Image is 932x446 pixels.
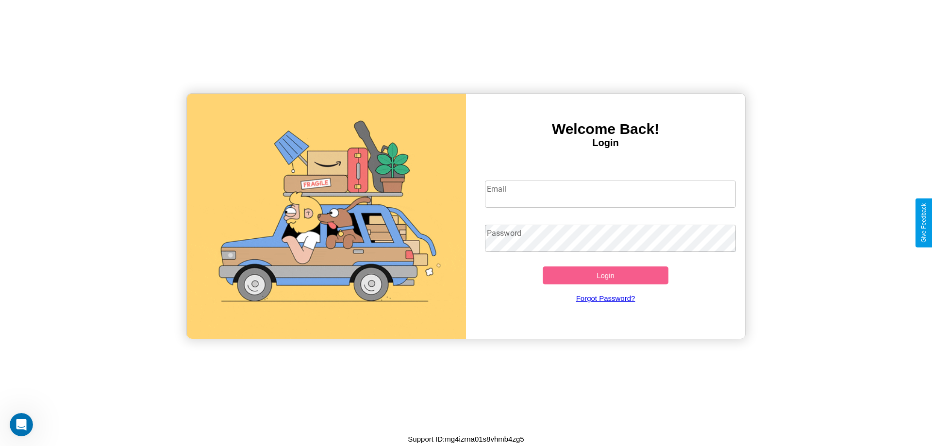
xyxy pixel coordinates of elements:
[466,137,745,149] h4: Login
[466,121,745,137] h3: Welcome Back!
[920,203,927,243] div: Give Feedback
[543,266,668,284] button: Login
[480,284,732,312] a: Forgot Password?
[10,413,33,436] iframe: Intercom live chat
[187,94,466,339] img: gif
[408,432,524,446] p: Support ID: mg4izrna01s8vhmb4zg5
